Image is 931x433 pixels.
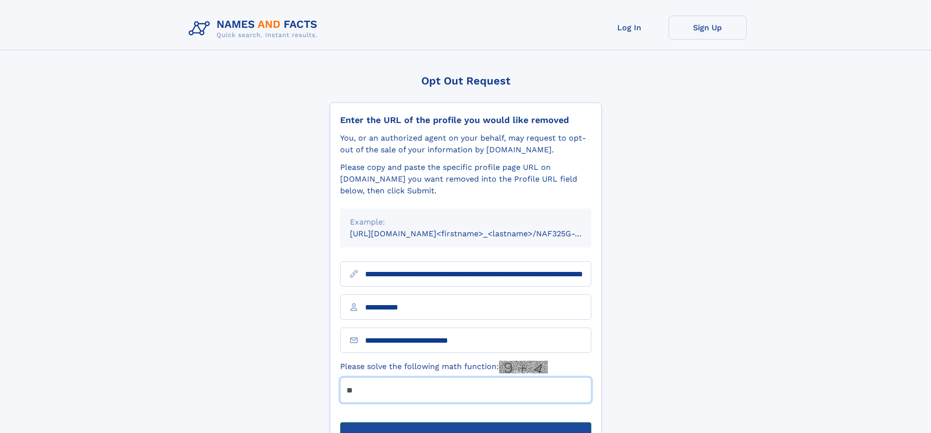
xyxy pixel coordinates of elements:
[350,216,582,228] div: Example:
[330,75,602,87] div: Opt Out Request
[669,16,747,40] a: Sign Up
[350,229,610,238] small: [URL][DOMAIN_NAME]<firstname>_<lastname>/NAF325G-xxxxxxxx
[340,162,591,197] div: Please copy and paste the specific profile page URL on [DOMAIN_NAME] you want removed into the Pr...
[340,115,591,125] div: Enter the URL of the profile you would like removed
[185,16,325,42] img: Logo Names and Facts
[340,132,591,156] div: You, or an authorized agent on your behalf, may request to opt-out of the sale of your informatio...
[340,361,548,373] label: Please solve the following math function:
[590,16,669,40] a: Log In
